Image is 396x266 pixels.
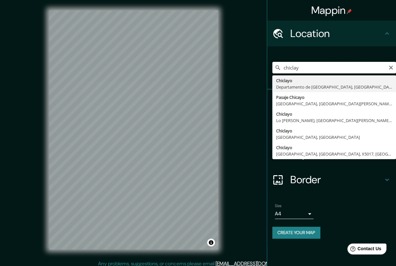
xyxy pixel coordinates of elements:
[276,77,392,84] div: Chiclayo
[347,9,352,14] img: pin-icon.png
[49,10,218,250] canvas: Map
[272,62,396,73] input: Pick your city or area
[276,144,392,151] div: Chiclayo
[290,147,383,160] h4: Layout
[276,111,392,117] div: Chiclayo
[267,167,396,193] div: Border
[267,141,396,167] div: Layout
[267,21,396,46] div: Location
[207,239,215,246] button: Toggle attribution
[267,90,396,115] div: Pins
[272,227,320,239] button: Create your map
[290,173,383,186] h4: Border
[276,84,392,90] div: Departamento de [GEOGRAPHIC_DATA], [GEOGRAPHIC_DATA]
[311,4,352,17] h4: Mappin
[275,209,314,219] div: A4
[276,94,392,100] div: Pasaje Chicayo
[275,203,282,209] label: Size
[339,241,389,259] iframe: Help widget launcher
[276,151,392,157] div: [GEOGRAPHIC_DATA], [GEOGRAPHIC_DATA], X5017, [GEOGRAPHIC_DATA]
[276,128,392,134] div: Chiclayo
[276,134,392,140] div: [GEOGRAPHIC_DATA], [GEOGRAPHIC_DATA]
[276,100,392,107] div: [GEOGRAPHIC_DATA], [GEOGRAPHIC_DATA][PERSON_NAME] 7910000, [GEOGRAPHIC_DATA]
[276,117,392,124] div: Lo [PERSON_NAME], [GEOGRAPHIC_DATA][PERSON_NAME], [GEOGRAPHIC_DATA]
[388,64,393,70] button: Clear
[267,115,396,141] div: Style
[290,27,383,40] h4: Location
